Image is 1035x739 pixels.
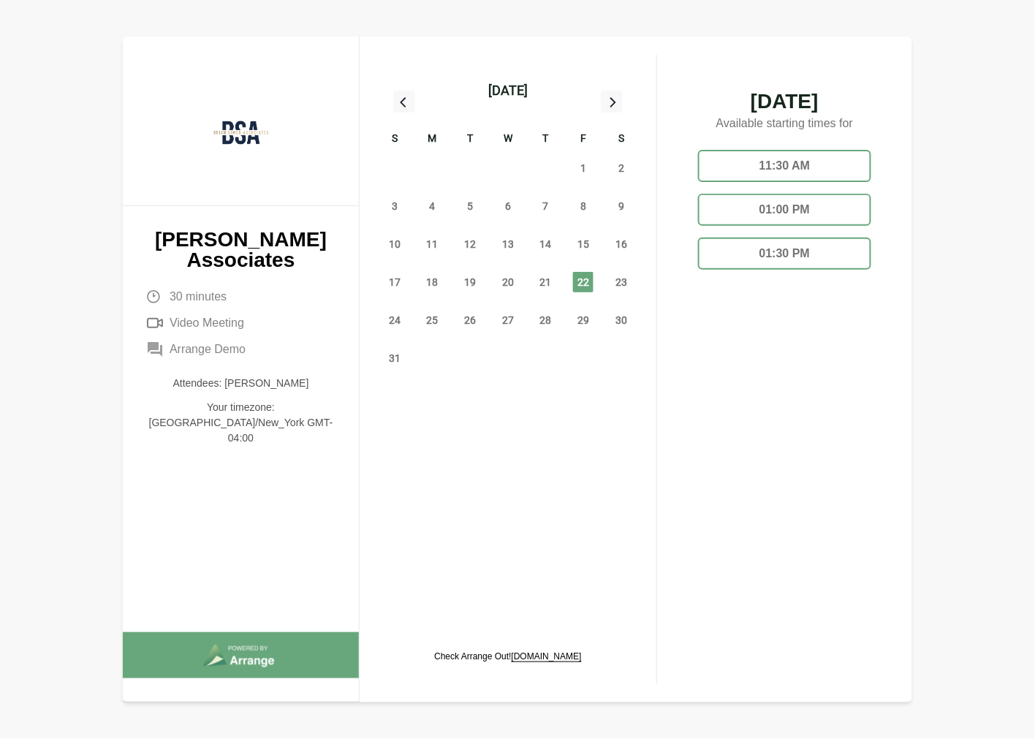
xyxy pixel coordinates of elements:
[686,112,883,138] p: Available starting times for
[146,400,335,446] p: Your timezone: [GEOGRAPHIC_DATA]/New_York GMT-04:00
[536,196,556,216] span: Thursday, August 7, 2025
[498,196,518,216] span: Wednesday, August 6, 2025
[384,196,405,216] span: Sunday, August 3, 2025
[527,130,565,149] div: T
[170,341,246,358] span: Arrange Demo
[573,272,594,292] span: Friday, August 22, 2025
[611,158,632,178] span: Saturday, August 2, 2025
[698,150,871,182] div: 11:30 AM
[460,272,480,292] span: Tuesday, August 19, 2025
[698,194,871,226] div: 01:00 PM
[536,234,556,254] span: Thursday, August 14, 2025
[498,234,518,254] span: Wednesday, August 13, 2025
[460,310,480,330] span: Tuesday, August 26, 2025
[384,310,405,330] span: Sunday, August 24, 2025
[146,230,335,270] p: [PERSON_NAME] Associates
[451,130,489,149] div: T
[422,272,443,292] span: Monday, August 18, 2025
[498,310,518,330] span: Wednesday, August 27, 2025
[422,196,443,216] span: Monday, August 4, 2025
[146,376,335,391] p: Attendees: [PERSON_NAME]
[536,272,556,292] span: Thursday, August 21, 2025
[489,130,527,149] div: W
[376,130,414,149] div: S
[384,272,405,292] span: Sunday, August 17, 2025
[686,91,883,112] span: [DATE]
[488,80,528,101] div: [DATE]
[498,272,518,292] span: Wednesday, August 20, 2025
[414,130,452,149] div: M
[512,651,582,662] a: [DOMAIN_NAME]
[422,234,443,254] span: Monday, August 11, 2025
[434,651,581,662] p: Check Arrange Out!
[422,310,443,330] span: Monday, August 25, 2025
[611,196,632,216] span: Saturday, August 9, 2025
[460,234,480,254] span: Tuesday, August 12, 2025
[170,314,244,332] span: Video Meeting
[460,196,480,216] span: Tuesday, August 5, 2025
[384,348,405,368] span: Sunday, August 31, 2025
[698,238,871,270] div: 01:30 PM
[573,234,594,254] span: Friday, August 15, 2025
[536,310,556,330] span: Thursday, August 28, 2025
[611,310,632,330] span: Saturday, August 30, 2025
[384,234,405,254] span: Sunday, August 10, 2025
[602,130,640,149] div: S
[611,272,632,292] span: Saturday, August 23, 2025
[573,196,594,216] span: Friday, August 8, 2025
[170,288,227,306] span: 30 minutes
[611,234,632,254] span: Saturday, August 16, 2025
[573,310,594,330] span: Friday, August 29, 2025
[565,130,603,149] div: F
[573,158,594,178] span: Friday, August 1, 2025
